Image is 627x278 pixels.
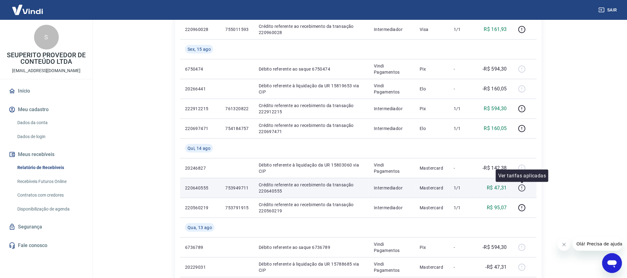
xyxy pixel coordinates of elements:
p: -R$ 594,30 [482,65,507,73]
p: Crédito referente ao recebimento da transação 222912215 [259,102,364,115]
p: -R$ 160,05 [482,85,507,93]
p: - [454,264,472,270]
a: Segurança [7,220,85,234]
p: 220960028 [185,26,215,33]
p: 1/1 [454,205,472,211]
p: 761320822 [225,106,249,112]
p: Mastercard [420,185,444,191]
p: 753791915 [225,205,249,211]
a: Dados da conta [15,116,85,129]
p: Débito referente à liquidação da UR 15819653 via CIP [259,83,364,95]
p: Elo [420,125,444,132]
iframe: Fechar mensagem [558,238,570,251]
p: Débito referente ao saque 6750474 [259,66,364,72]
span: Sex, 15 ago [188,46,211,52]
a: Fale conosco [7,239,85,252]
p: [EMAIL_ADDRESS][DOMAIN_NAME] [12,67,80,74]
p: -R$ 594,30 [482,244,507,251]
p: - [454,165,472,171]
p: R$ 95,07 [487,204,507,211]
button: Meu cadastro [7,103,85,116]
span: Qua, 13 ago [188,224,212,231]
p: 220560219 [185,205,215,211]
p: - [454,66,472,72]
p: 755011593 [225,26,249,33]
p: 1/1 [454,106,472,112]
iframe: Botão para abrir a janela de mensagens [602,253,622,273]
p: 753949711 [225,185,249,191]
p: Pix [420,66,444,72]
p: 1/1 [454,26,472,33]
iframe: Mensagem da empresa [573,237,622,251]
p: - [454,244,472,250]
p: Intermediador [374,125,410,132]
span: Qui, 14 ago [188,145,210,151]
p: Vindi Pagamentos [374,162,410,174]
p: 20246827 [185,165,215,171]
p: 754184757 [225,125,249,132]
button: Meus recebíveis [7,148,85,161]
p: Elo [420,86,444,92]
p: - [454,86,472,92]
a: Início [7,84,85,98]
p: -R$ 47,31 [486,263,507,271]
p: 6750474 [185,66,215,72]
p: Mastercard [420,205,444,211]
p: Crédito referente ao recebimento da transação 220560219 [259,202,364,214]
p: 20229031 [185,264,215,270]
p: Mastercard [420,264,444,270]
button: Sair [597,4,620,16]
a: Relatório de Recebíveis [15,161,85,174]
p: Visa [420,26,444,33]
p: R$ 594,30 [484,105,507,112]
p: 20266441 [185,86,215,92]
p: Vindi Pagamentos [374,83,410,95]
p: Crédito referente ao recebimento da transação 220960028 [259,23,364,36]
p: Crédito referente ao recebimento da transação 220697471 [259,122,364,135]
a: Dados de login [15,130,85,143]
p: R$ 47,31 [487,184,507,192]
span: Olá! Precisa de ajuda? [4,4,52,9]
a: Disponibilização de agenda [15,203,85,215]
img: Vindi [7,0,48,19]
a: Recebíveis Futuros Online [15,175,85,188]
p: 6736789 [185,244,215,250]
p: Vindi Pagamentos [374,63,410,75]
p: Débito referente à liquidação da UR 15788685 via CIP [259,261,364,273]
p: 1/1 [454,185,472,191]
p: Mastercard [420,165,444,171]
p: 222912215 [185,106,215,112]
p: Débito referente à liquidação da UR 15803060 via CIP [259,162,364,174]
p: 220640555 [185,185,215,191]
p: Intermediador [374,26,410,33]
p: Intermediador [374,106,410,112]
p: Intermediador [374,185,410,191]
p: Vindi Pagamentos [374,261,410,273]
p: Crédito referente ao recebimento da transação 220640555 [259,182,364,194]
a: Contratos com credores [15,189,85,202]
div: S [34,25,59,50]
p: -R$ 142,38 [482,164,507,172]
p: SEUPERITO PROVEDOR DE CONTEÚDO LTDA [5,52,88,65]
p: Ver tarifas aplicadas [498,172,546,180]
p: Pix [420,106,444,112]
p: R$ 161,93 [484,26,507,33]
p: Pix [420,244,444,250]
p: Vindi Pagamentos [374,241,410,254]
p: 220697471 [185,125,215,132]
p: Débito referente ao saque 6736789 [259,244,364,250]
p: R$ 160,05 [484,125,507,132]
p: 1/1 [454,125,472,132]
p: Intermediador [374,205,410,211]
